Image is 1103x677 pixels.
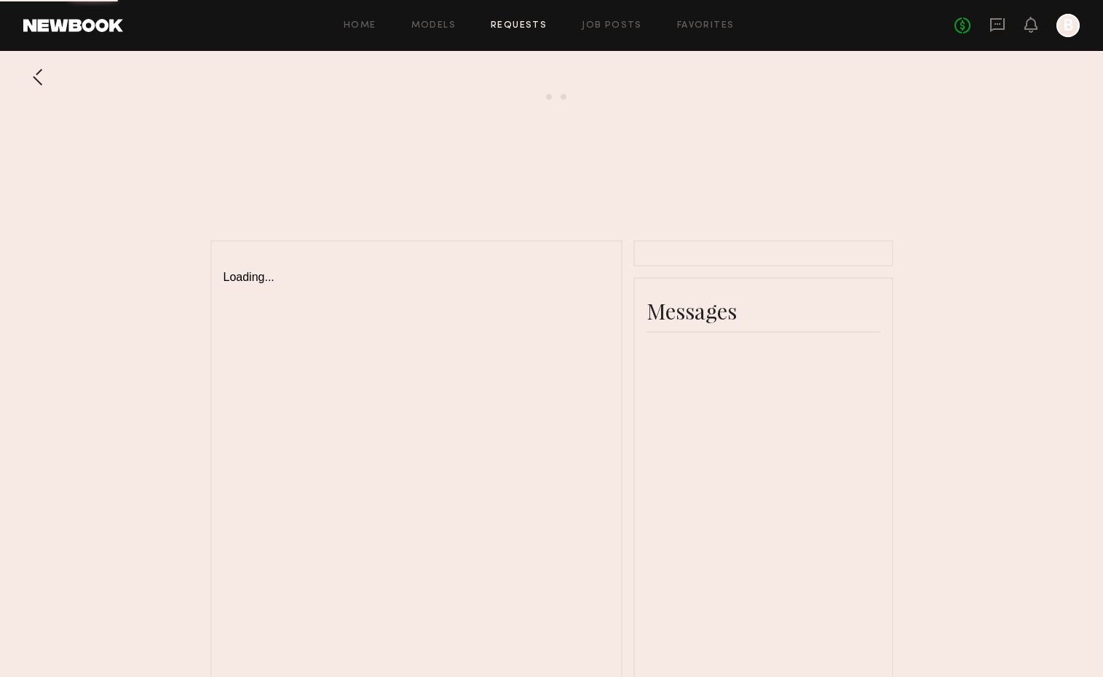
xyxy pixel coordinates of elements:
[344,21,376,31] a: Home
[224,253,609,284] div: Loading...
[411,21,456,31] a: Models
[582,21,642,31] a: Job Posts
[1056,14,1080,37] a: B
[647,296,880,325] div: Messages
[491,21,547,31] a: Requests
[677,21,735,31] a: Favorites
